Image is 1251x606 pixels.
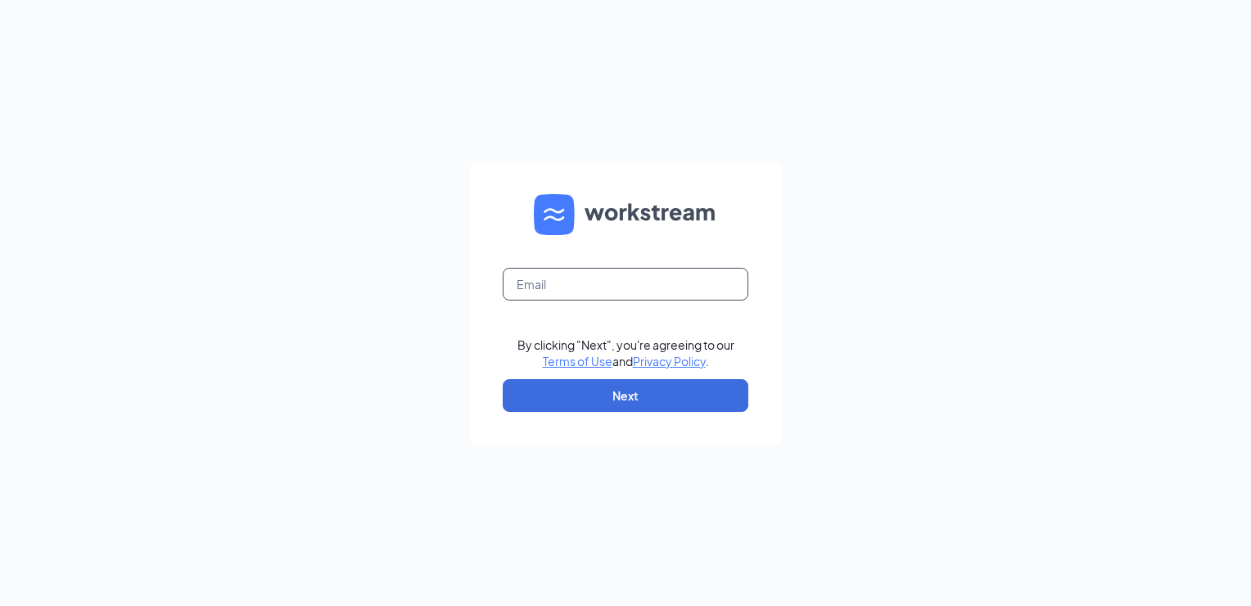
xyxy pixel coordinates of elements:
a: Terms of Use [543,354,612,369]
div: By clicking "Next", you're agreeing to our and . [517,337,734,369]
button: Next [503,379,748,412]
input: Email [503,268,748,301]
a: Privacy Policy [633,354,706,369]
img: WS logo and Workstream text [534,194,717,235]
